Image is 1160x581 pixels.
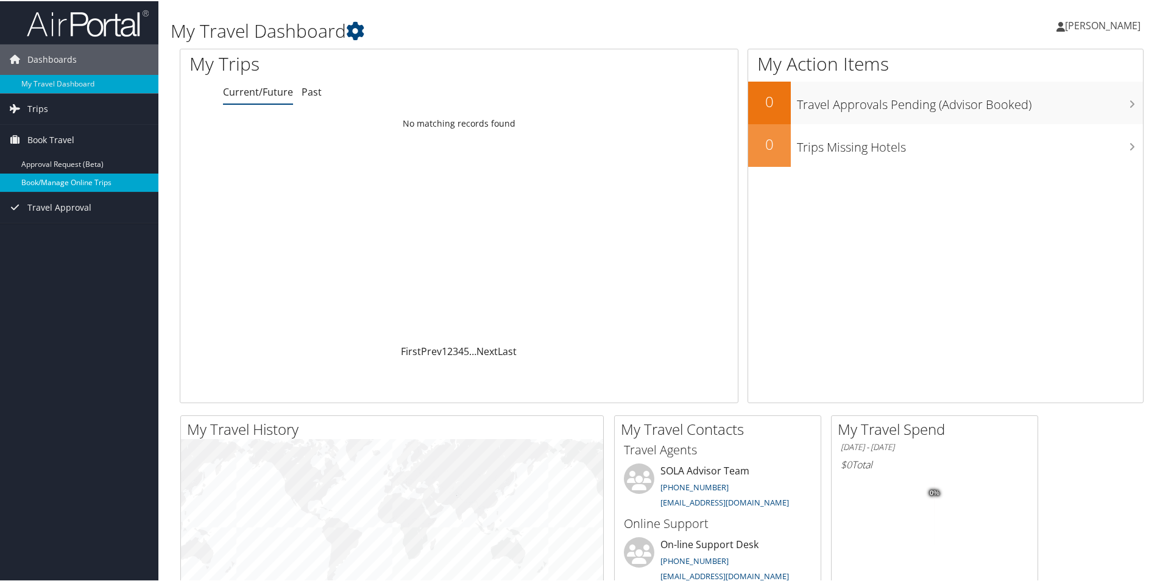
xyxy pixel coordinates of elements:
a: 0Travel Approvals Pending (Advisor Booked) [748,80,1143,123]
a: 2 [447,343,453,357]
h1: My Trips [189,50,497,76]
span: Trips [27,93,48,123]
h3: Trips Missing Hotels [797,132,1143,155]
h2: 0 [748,133,791,153]
a: 3 [453,343,458,357]
a: Prev [421,343,442,357]
a: Next [476,343,498,357]
a: [PERSON_NAME] [1056,6,1153,43]
span: Book Travel [27,124,74,154]
h1: My Travel Dashboard [171,17,826,43]
a: First [401,343,421,357]
span: … [469,343,476,357]
h2: My Travel History [187,418,603,438]
a: [PHONE_NUMBER] [660,481,729,491]
a: Past [302,84,322,97]
h3: Online Support [624,514,812,531]
h6: [DATE] - [DATE] [841,440,1028,452]
td: No matching records found [180,111,738,133]
h2: My Travel Contacts [621,418,821,438]
a: 0Trips Missing Hotels [748,123,1143,166]
span: [PERSON_NAME] [1065,18,1141,31]
h3: Travel Approvals Pending (Advisor Booked) [797,89,1143,112]
span: Dashboards [27,43,77,74]
a: 4 [458,343,464,357]
h2: 0 [748,90,791,111]
a: [EMAIL_ADDRESS][DOMAIN_NAME] [660,496,789,507]
a: 5 [464,343,469,357]
h1: My Action Items [748,50,1143,76]
h3: Travel Agents [624,440,812,457]
h2: My Travel Spend [838,418,1038,438]
a: Current/Future [223,84,293,97]
span: $0 [841,457,852,470]
h6: Total [841,457,1028,470]
img: airportal-logo.png [27,8,149,37]
a: 1 [442,343,447,357]
a: [EMAIL_ADDRESS][DOMAIN_NAME] [660,569,789,580]
a: [PHONE_NUMBER] [660,554,729,565]
tspan: 0% [930,488,939,496]
a: Last [498,343,517,357]
li: SOLA Advisor Team [618,462,818,512]
span: Travel Approval [27,191,91,222]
